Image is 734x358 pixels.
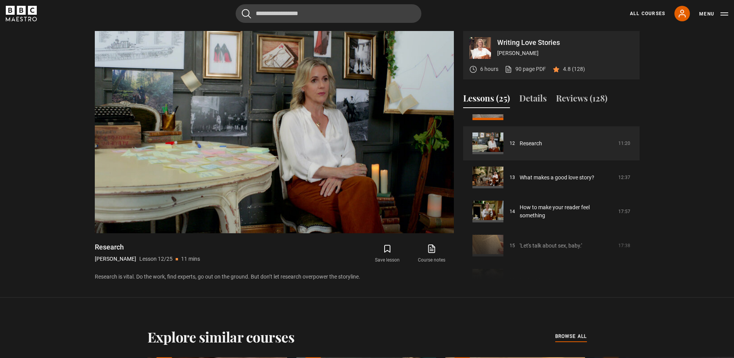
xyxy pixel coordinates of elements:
[95,255,136,263] p: [PERSON_NAME]
[242,9,251,19] button: Submit the search query
[555,332,587,341] a: browse all
[699,10,728,18] button: Toggle navigation
[95,31,454,233] video-js: Video Player
[147,329,295,345] h2: Explore similar courses
[520,203,614,220] a: How to make your reader feel something
[497,39,633,46] p: Writing Love Stories
[519,92,547,108] button: Details
[505,65,546,73] a: 90 page PDF
[520,174,594,182] a: What makes a good love story?
[520,139,542,148] a: Research
[630,10,665,17] a: All Courses
[95,273,454,281] p: Research is vital. Do the work, find experts, go out on the ground. But don’t let research overpo...
[95,243,200,252] h1: Research
[236,4,421,23] input: Search
[555,332,587,340] span: browse all
[139,255,173,263] p: Lesson 12/25
[497,49,633,57] p: [PERSON_NAME]
[409,243,453,265] a: Course notes
[365,243,409,265] button: Save lesson
[181,255,200,263] p: 11 mins
[480,65,498,73] p: 6 hours
[563,65,585,73] p: 4.8 (128)
[463,92,510,108] button: Lessons (25)
[556,92,607,108] button: Reviews (128)
[6,6,37,21] svg: BBC Maestro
